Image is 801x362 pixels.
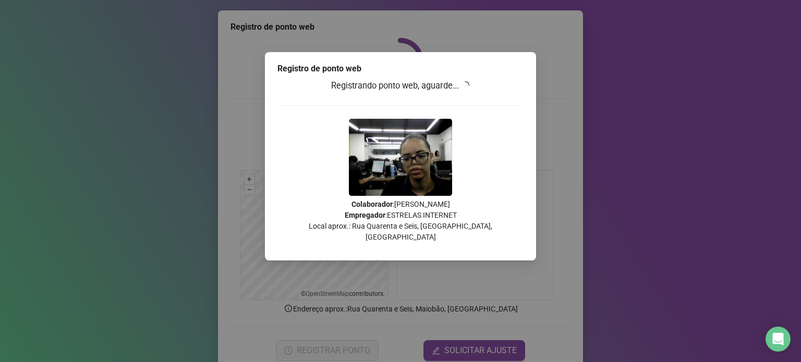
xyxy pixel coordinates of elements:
div: Registro de ponto web [277,63,524,75]
div: Open Intercom Messenger [766,327,791,352]
span: loading [460,80,471,91]
img: 2Q== [349,119,452,196]
p: : [PERSON_NAME] : ESTRELAS INTERNET Local aprox.: Rua Quarenta e Seis, [GEOGRAPHIC_DATA], [GEOGRA... [277,199,524,243]
strong: Colaborador [351,200,393,208]
h3: Registrando ponto web, aguarde... [277,79,524,93]
strong: Empregador [345,211,385,219]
